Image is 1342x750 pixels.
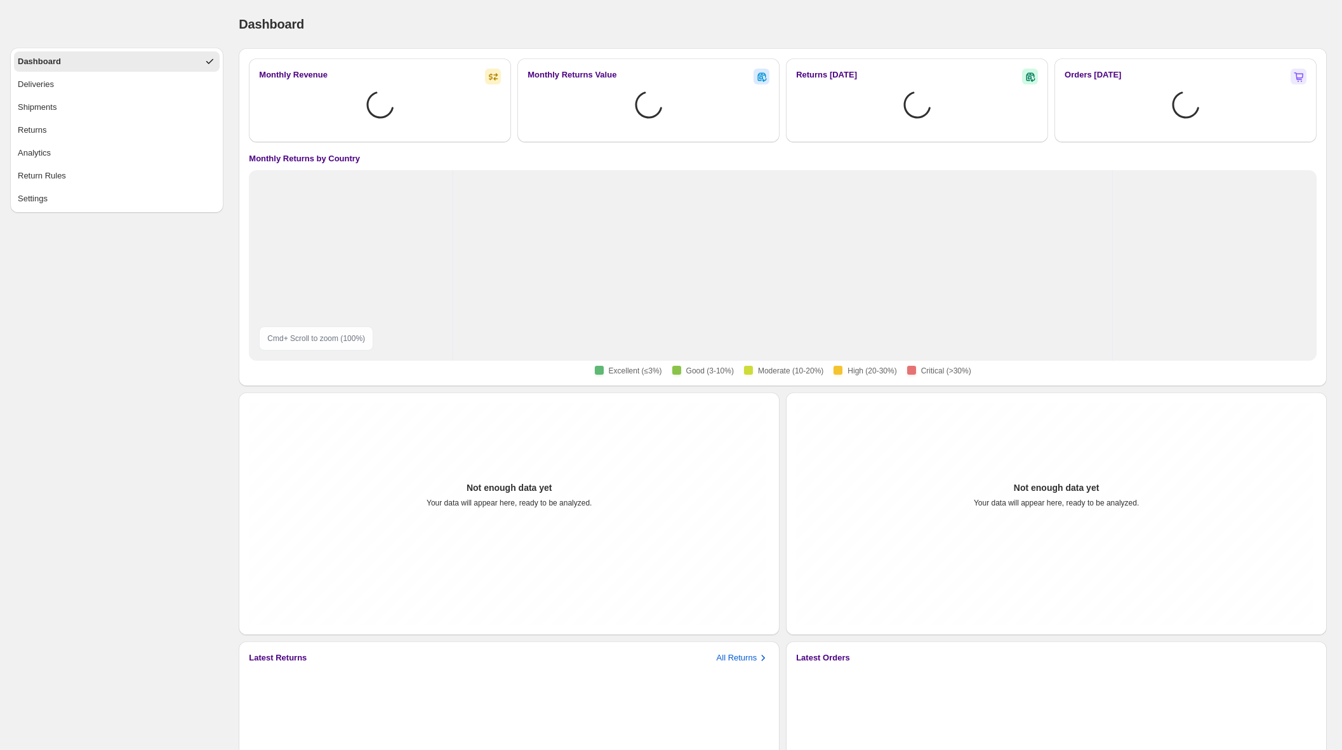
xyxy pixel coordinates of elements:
button: Shipments [14,97,220,117]
h3: Latest Orders [796,652,850,664]
span: Excellent (≤3%) [609,366,662,376]
button: Dashboard [14,51,220,72]
button: Settings [14,189,220,209]
div: Analytics [18,147,51,159]
h2: Monthly Revenue [259,69,328,81]
h3: Latest Returns [249,652,307,664]
button: All Returns [717,652,770,664]
h3: All Returns [717,652,757,664]
div: Returns [18,124,47,137]
span: Dashboard [239,17,304,31]
h2: Orders [DATE] [1065,69,1121,81]
span: Good (3-10%) [686,366,734,376]
div: Deliveries [18,78,54,91]
button: Analytics [14,143,220,163]
h2: Returns [DATE] [796,69,857,81]
h4: Monthly Returns by Country [249,152,360,165]
button: Returns [14,120,220,140]
div: Return Rules [18,170,66,182]
span: Moderate (10-20%) [758,366,823,376]
div: Shipments [18,101,56,114]
h2: Monthly Returns Value [528,69,616,81]
span: High (20-30%) [847,366,896,376]
div: Settings [18,192,48,205]
div: Cmd + Scroll to zoom ( 100 %) [259,326,373,351]
div: Dashboard [18,55,61,68]
button: Return Rules [14,166,220,186]
button: Deliveries [14,74,220,95]
span: Critical (>30%) [921,366,971,376]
